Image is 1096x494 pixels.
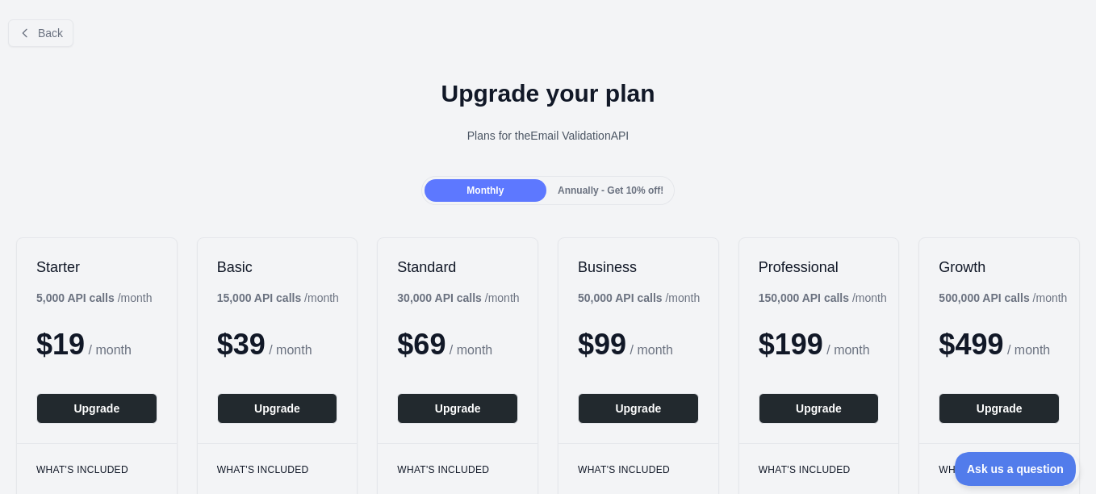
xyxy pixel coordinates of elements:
div: / month [578,290,700,306]
span: $ 199 [759,328,823,361]
h2: Growth [939,257,1060,277]
b: 500,000 API calls [939,291,1029,304]
span: $ 69 [397,328,446,361]
span: $ 99 [578,328,626,361]
div: / month [759,290,887,306]
h2: Business [578,257,699,277]
span: $ 499 [939,328,1003,361]
iframe: Toggle Customer Support [955,452,1080,486]
b: 50,000 API calls [578,291,663,304]
div: / month [397,290,519,306]
h2: Professional [759,257,880,277]
b: 150,000 API calls [759,291,849,304]
h2: Standard [397,257,518,277]
b: 30,000 API calls [397,291,482,304]
div: / month [939,290,1067,306]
